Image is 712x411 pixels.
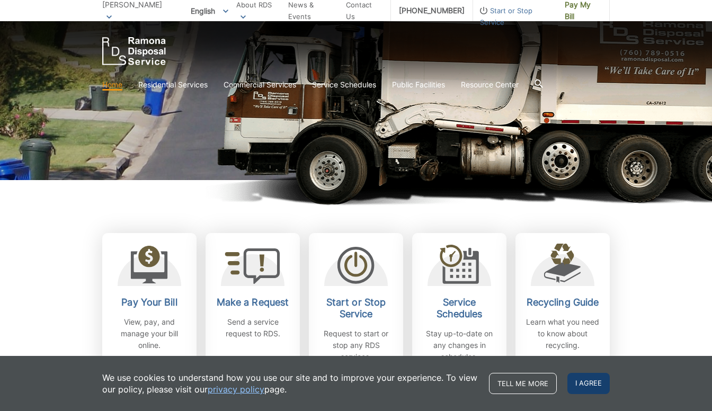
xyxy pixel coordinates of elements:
[489,373,557,394] a: Tell me more
[183,2,236,20] span: English
[102,233,197,373] a: Pay Your Bill View, pay, and manage your bill online.
[515,233,610,373] a: Recycling Guide Learn what you need to know about recycling.
[224,79,296,91] a: Commercial Services
[110,297,189,308] h2: Pay Your Bill
[312,79,376,91] a: Service Schedules
[213,297,292,308] h2: Make a Request
[420,328,499,363] p: Stay up-to-date on any changes in schedules.
[523,316,602,351] p: Learn what you need to know about recycling.
[206,233,300,373] a: Make a Request Send a service request to RDS.
[208,383,264,395] a: privacy policy
[317,297,395,320] h2: Start or Stop Service
[102,79,122,91] a: Home
[102,37,166,65] a: EDCD logo. Return to the homepage.
[138,79,208,91] a: Residential Services
[420,297,499,320] h2: Service Schedules
[567,373,610,394] span: I agree
[102,372,478,395] p: We use cookies to understand how you use our site and to improve your experience. To view our pol...
[392,79,445,91] a: Public Facilities
[110,316,189,351] p: View, pay, and manage your bill online.
[412,233,506,373] a: Service Schedules Stay up-to-date on any changes in schedules.
[317,328,395,363] p: Request to start or stop any RDS services.
[461,79,519,91] a: Resource Center
[213,316,292,339] p: Send a service request to RDS.
[523,297,602,308] h2: Recycling Guide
